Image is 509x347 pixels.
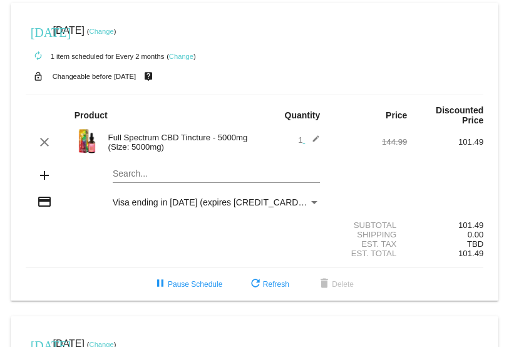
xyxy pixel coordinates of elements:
div: Shipping [331,230,407,239]
span: 1 [298,135,320,145]
div: Est. Total [331,249,407,258]
div: 101.49 [407,137,483,147]
span: TBD [467,239,483,249]
mat-icon: refresh [248,277,263,292]
mat-icon: live_help [141,68,156,85]
a: Change [169,53,193,60]
strong: Product [75,110,108,120]
mat-icon: lock_open [31,68,46,85]
small: Changeable before [DATE] [53,73,136,80]
small: 1 item scheduled for Every 2 months [26,53,165,60]
span: [DATE] [53,25,85,36]
span: 0.00 [468,230,484,239]
span: Delete [317,280,354,289]
div: 101.49 [407,220,483,230]
button: Refresh [238,273,299,296]
div: Est. Tax [331,239,407,249]
small: ( ) [87,28,116,35]
div: Full Spectrum CBD Tincture - 5000mg (Size: 5000mg) [102,133,255,152]
img: JustCBD_Tincture_FullSpectrum_5000mg_650x650.png [75,128,100,153]
strong: Price [386,110,407,120]
mat-icon: credit_card [37,194,52,209]
span: Refresh [248,280,289,289]
mat-icon: [DATE] [31,24,46,39]
button: Pause Schedule [143,273,232,296]
mat-icon: add [37,168,52,183]
button: Delete [307,273,364,296]
strong: Discounted Price [436,105,483,125]
mat-icon: pause [153,277,168,292]
mat-icon: autorenew [31,49,46,64]
small: ( ) [167,53,196,60]
a: Change [90,28,114,35]
span: 101.49 [458,249,483,258]
span: Pause Schedule [153,280,222,289]
mat-icon: delete [317,277,332,292]
mat-select: Payment Method [113,197,321,207]
mat-icon: clear [37,135,52,150]
span: Visa ending in [DATE] (expires [CREDIT_CARD_DATA]) [113,197,331,207]
div: 144.99 [331,137,407,147]
input: Search... [113,169,321,179]
div: Subtotal [331,220,407,230]
strong: Quantity [285,110,321,120]
mat-icon: edit [305,135,320,150]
